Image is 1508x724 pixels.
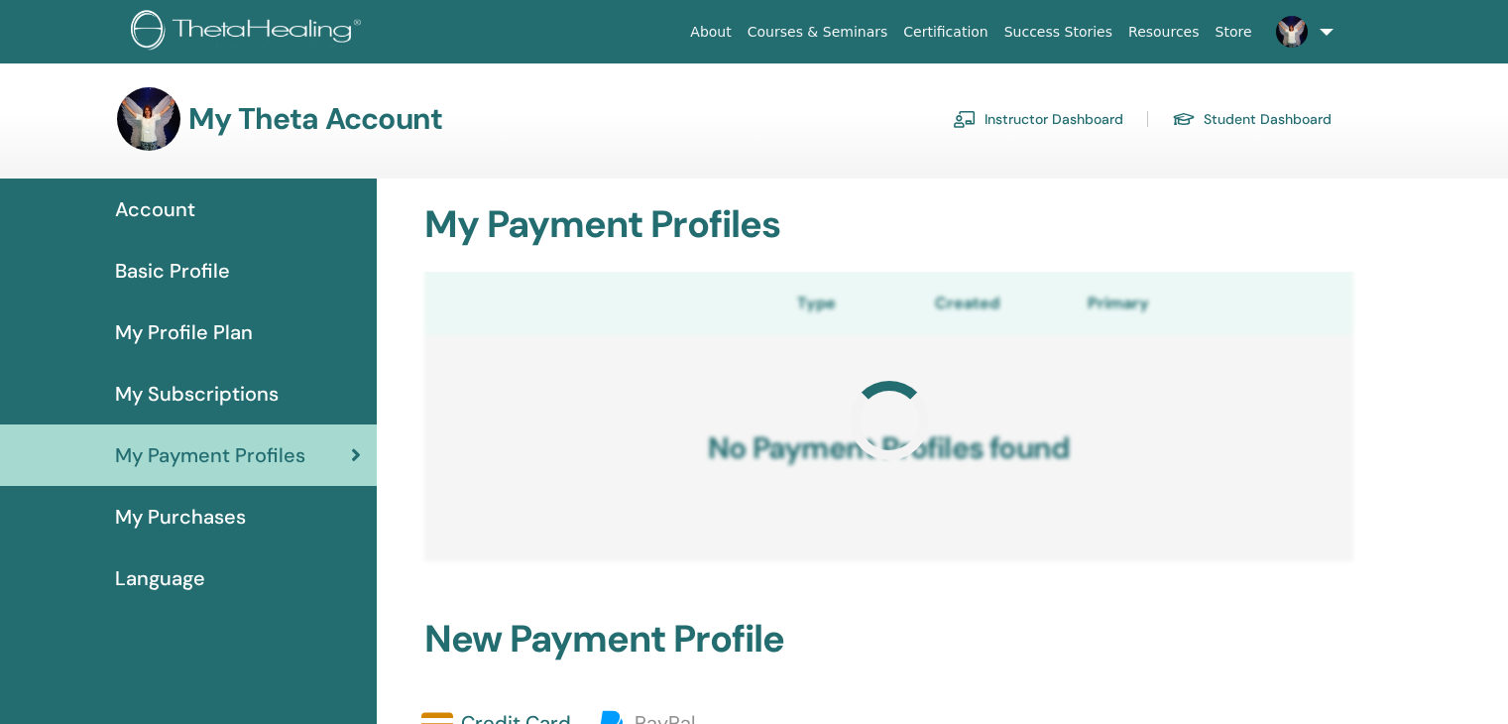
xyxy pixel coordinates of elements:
span: My Profile Plan [115,317,253,347]
span: My Payment Profiles [115,440,305,470]
img: graduation-cap.svg [1172,111,1196,128]
a: Student Dashboard [1172,103,1332,135]
a: Success Stories [996,14,1120,51]
a: Store [1208,14,1260,51]
img: default.jpg [117,87,180,151]
img: logo.png [131,10,368,55]
a: Resources [1120,14,1208,51]
img: default.jpg [1276,16,1308,48]
img: chalkboard-teacher.svg [953,110,977,128]
span: Account [115,194,195,224]
span: My Subscriptions [115,379,279,409]
h2: New Payment Profile [412,617,1365,663]
h3: My Theta Account [188,101,442,137]
a: Certification [895,14,995,51]
a: Courses & Seminars [740,14,896,51]
span: My Purchases [115,502,246,532]
a: About [682,14,739,51]
h2: My Payment Profiles [412,202,1365,248]
span: Basic Profile [115,256,230,286]
span: Language [115,563,205,593]
a: Instructor Dashboard [953,103,1123,135]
